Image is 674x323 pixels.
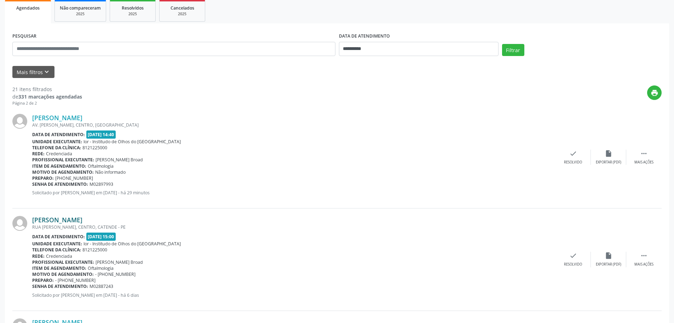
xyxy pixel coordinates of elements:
span: [PHONE_NUMBER] [55,175,93,181]
b: Telefone da clínica: [32,247,81,253]
b: Item de agendamento: [32,163,86,169]
p: Solicitado por [PERSON_NAME] em [DATE] - há 6 dias [32,292,555,298]
span: M02897993 [90,181,113,187]
span: Credenciada [46,151,72,157]
i:  [640,252,648,260]
span: - [PHONE_NUMBER] [95,271,136,277]
span: Agendados [16,5,40,11]
b: Motivo de agendamento: [32,271,94,277]
i: check [569,252,577,260]
div: Exportar (PDF) [596,160,621,165]
i: keyboard_arrow_down [43,68,51,76]
span: Ior - Institudo de Olhos do [GEOGRAPHIC_DATA] [83,241,181,247]
div: Resolvido [564,262,582,267]
b: Rede: [32,151,45,157]
div: Página 2 de 2 [12,100,82,106]
div: 21 itens filtrados [12,85,82,93]
i: print [651,89,658,97]
b: Item de agendamento: [32,265,86,271]
div: Exportar (PDF) [596,262,621,267]
b: Motivo de agendamento: [32,169,94,175]
b: Data de atendimento: [32,234,85,240]
span: [PERSON_NAME] Broad [96,259,143,265]
img: img [12,216,27,231]
img: img [12,114,27,129]
div: 2025 [115,11,150,17]
span: 8121225000 [82,247,107,253]
button: Filtrar [502,44,524,56]
div: Resolvido [564,160,582,165]
button: Mais filtroskeyboard_arrow_down [12,66,54,78]
div: 2025 [60,11,101,17]
span: Oftalmologia [88,265,114,271]
strong: 331 marcações agendadas [18,93,82,100]
label: DATA DE ATENDIMENTO [339,31,390,42]
b: Telefone da clínica: [32,145,81,151]
span: 8121225000 [82,145,107,151]
span: Resolvidos [122,5,144,11]
b: Profissional executante: [32,259,94,265]
b: Unidade executante: [32,139,82,145]
span: M02887243 [90,283,113,289]
b: Preparo: [32,175,54,181]
div: AV. [PERSON_NAME], CENTRO, [GEOGRAPHIC_DATA] [32,122,555,128]
label: PESQUISAR [12,31,36,42]
i: check [569,150,577,157]
b: Data de atendimento: [32,132,85,138]
p: Solicitado por [PERSON_NAME] em [DATE] - há 29 minutos [32,190,555,196]
div: RUA [PERSON_NAME], CENTRO, CATENDE - PE [32,224,555,230]
span: [DATE] 14:40 [86,130,116,139]
a: [PERSON_NAME] [32,114,82,122]
span: [DATE] 15:00 [86,233,116,241]
span: - [PHONE_NUMBER] [55,277,96,283]
b: Senha de atendimento: [32,283,88,289]
b: Profissional executante: [32,157,94,163]
div: Mais ações [634,160,653,165]
i:  [640,150,648,157]
button: print [647,85,662,100]
b: Preparo: [32,277,54,283]
div: Mais ações [634,262,653,267]
span: Oftalmologia [88,163,114,169]
span: Cancelados [171,5,194,11]
span: Não informado [95,169,126,175]
b: Unidade executante: [32,241,82,247]
span: Não compareceram [60,5,101,11]
a: [PERSON_NAME] [32,216,82,224]
div: de [12,93,82,100]
b: Rede: [32,253,45,259]
div: 2025 [165,11,200,17]
i: insert_drive_file [605,252,612,260]
i: insert_drive_file [605,150,612,157]
b: Senha de atendimento: [32,181,88,187]
span: Ior - Institudo de Olhos do [GEOGRAPHIC_DATA] [83,139,181,145]
span: [PERSON_NAME] Broad [96,157,143,163]
span: Credenciada [46,253,72,259]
